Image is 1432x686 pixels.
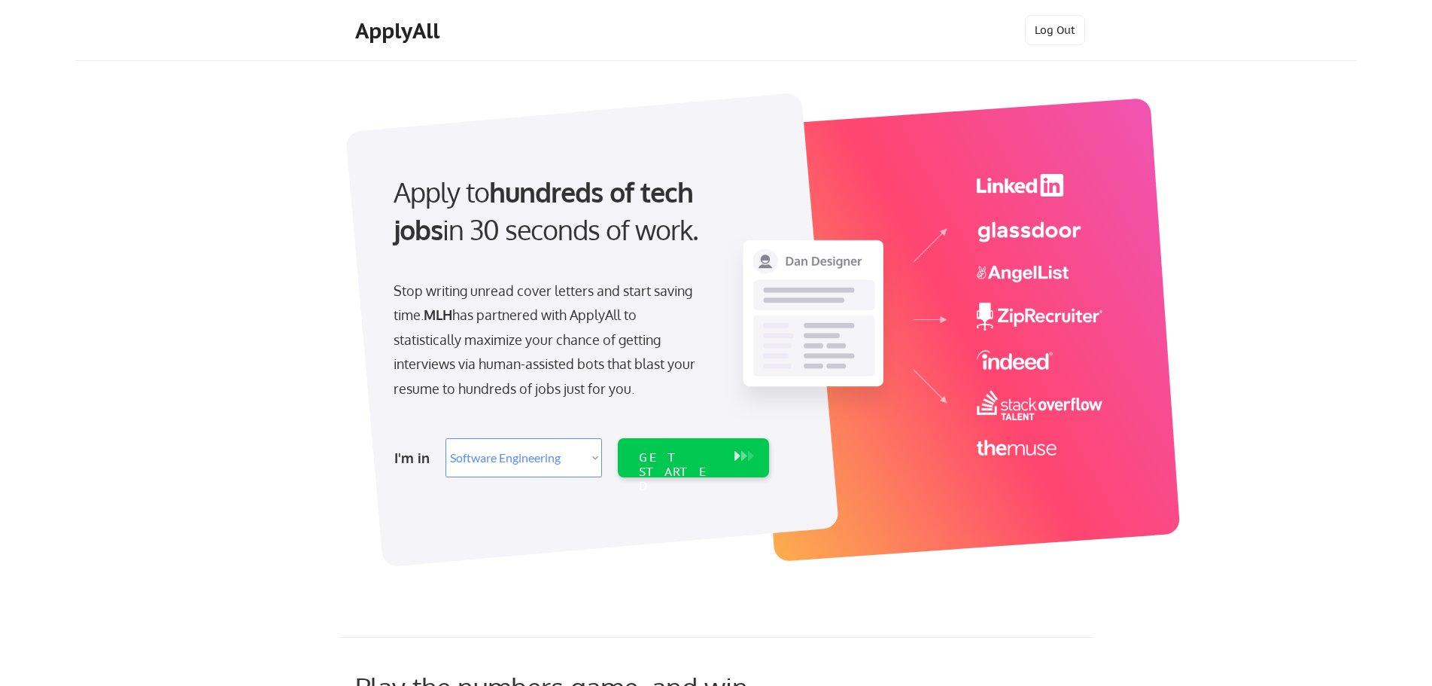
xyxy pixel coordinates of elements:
div: GET STARTED [639,450,719,494]
div: Stop writing unread cover letters and start saving time. has partnered with ApplyAll to statistic... [394,279,703,401]
div: Apply to in 30 seconds of work. [394,173,763,249]
strong: MLH [424,306,452,323]
div: ApplyAll [355,18,444,44]
strong: hundreds of tech jobs [394,175,700,246]
div: I'm in [394,446,436,470]
button: Log Out [1025,15,1085,45]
